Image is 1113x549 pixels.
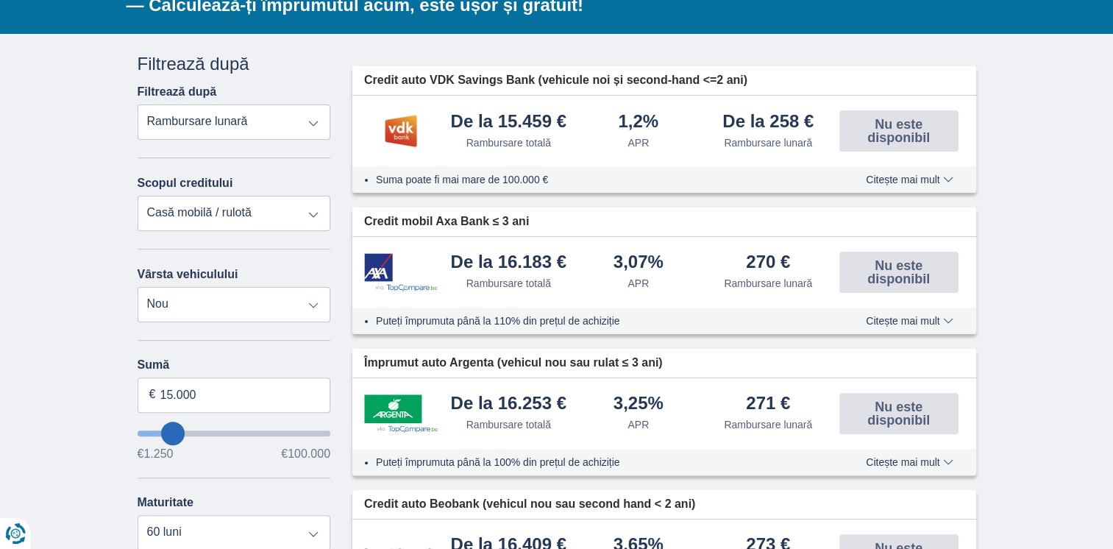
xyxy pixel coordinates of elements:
label: Scopul creditului [138,177,233,190]
img: product.pl.alt Argenta [364,394,438,433]
font: 271 € [746,393,790,413]
font: De la 258 € [722,111,814,131]
font: De la 16.183 € [451,252,566,272]
font: De la 16.253 € [451,393,566,413]
font: De la 15.459 € [451,111,566,131]
input: wantToborrow [138,431,331,436]
div: APR [627,135,649,150]
div: Rambursare lunară [724,417,812,432]
label: Filtrează după [138,85,217,99]
span: Credit auto VDK Savings Bank (vehicule noi și second-hand <=2 ani) [364,72,747,89]
span: Credit auto Beobank (vehicul nou sau second hand < 2 ani) [364,496,695,513]
span: Nu este disponibil [844,400,954,427]
font: 3,07% [614,252,664,272]
label: Maturitate [138,496,193,509]
span: Nu este disponibil [844,118,954,144]
div: Rambursare totală [466,417,551,432]
label: Vârsta vehiculului [138,268,238,281]
span: Credit mobil Axa Bank ≤ 3 ani [364,213,529,230]
button: Nu este disponibil [839,252,959,293]
span: Împrumut auto Argenta (vehicul nou sau rulat ≤ 3 ani) [364,355,663,372]
div: Rambursare totală [466,135,551,150]
span: Citește mai mult [866,457,953,467]
button: Nu este disponibil [839,110,959,152]
li: Puteți împrumuta până la 100% din prețul de achiziție [376,455,830,470]
button: Citește mai mult [855,174,964,185]
div: APR [627,417,649,432]
span: Citește mai mult [866,316,953,326]
label: Sumă [138,358,331,372]
button: Citește mai mult [855,315,964,327]
font: 3,25% [614,393,664,413]
button: Citește mai mult [855,456,964,468]
img: product.pl.alt Banca VDK [364,113,438,149]
div: Rambursare totală [466,276,551,291]
div: APR [627,276,649,291]
div: Rambursare lunară [724,135,812,150]
span: €1.250 [138,448,174,460]
li: Puteți împrumuta până la 110% din prețul de achiziție [376,314,830,328]
div: Filtrează după [138,52,331,77]
span: Citește mai mult [866,174,953,185]
li: Suma poate fi mai mare de 100.000 € [376,172,830,187]
button: Nu este disponibil [839,393,959,434]
div: Rambursare lunară [724,276,812,291]
font: 1,2% [618,111,658,131]
img: product.pl.alt Axa Bank [364,253,438,292]
font: 270 € [746,252,790,272]
span: €100.000 [281,448,330,460]
span: € [149,386,156,403]
span: Nu este disponibil [844,259,954,286]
